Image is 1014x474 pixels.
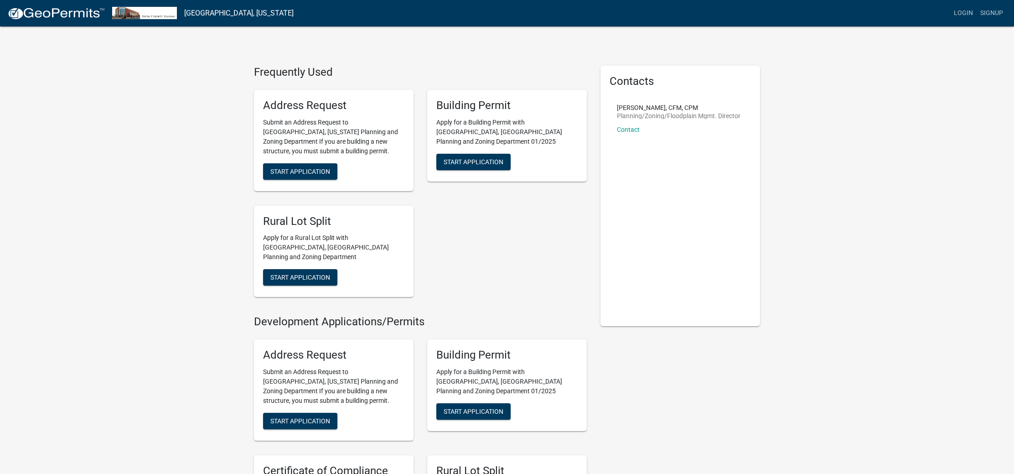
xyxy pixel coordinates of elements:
[617,113,740,119] p: Planning/Zoning/Floodplain Mgmt. Director
[444,407,503,415] span: Start Application
[436,349,578,362] h5: Building Permit
[263,215,404,228] h5: Rural Lot Split
[263,99,404,112] h5: Address Request
[950,5,977,22] a: Login
[436,118,578,146] p: Apply for a Building Permit with [GEOGRAPHIC_DATA], [GEOGRAPHIC_DATA] Planning and Zoning Departm...
[263,367,404,406] p: Submit an Address Request to [GEOGRAPHIC_DATA], [US_STATE] Planning and Zoning Department If you ...
[270,274,330,281] span: Start Application
[977,5,1007,22] a: Signup
[254,315,587,328] h4: Development Applications/Permits
[617,104,740,111] p: [PERSON_NAME], CFM, CPM
[254,66,587,79] h4: Frequently Used
[263,269,337,286] button: Start Application
[444,158,503,165] span: Start Application
[112,7,177,19] img: Lyon County, Kansas
[263,349,404,362] h5: Address Request
[263,413,337,429] button: Start Application
[270,167,330,175] span: Start Application
[436,367,578,396] p: Apply for a Building Permit with [GEOGRAPHIC_DATA], [GEOGRAPHIC_DATA] Planning and Zoning Departm...
[436,99,578,112] h5: Building Permit
[617,126,640,133] a: Contact
[270,417,330,424] span: Start Application
[436,403,511,420] button: Start Application
[263,118,404,156] p: Submit an Address Request to [GEOGRAPHIC_DATA], [US_STATE] Planning and Zoning Department If you ...
[263,163,337,180] button: Start Application
[263,233,404,262] p: Apply for a Rural Lot Split with [GEOGRAPHIC_DATA], [GEOGRAPHIC_DATA] Planning and Zoning Department
[610,75,751,88] h5: Contacts
[184,5,294,21] a: [GEOGRAPHIC_DATA], [US_STATE]
[436,154,511,170] button: Start Application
